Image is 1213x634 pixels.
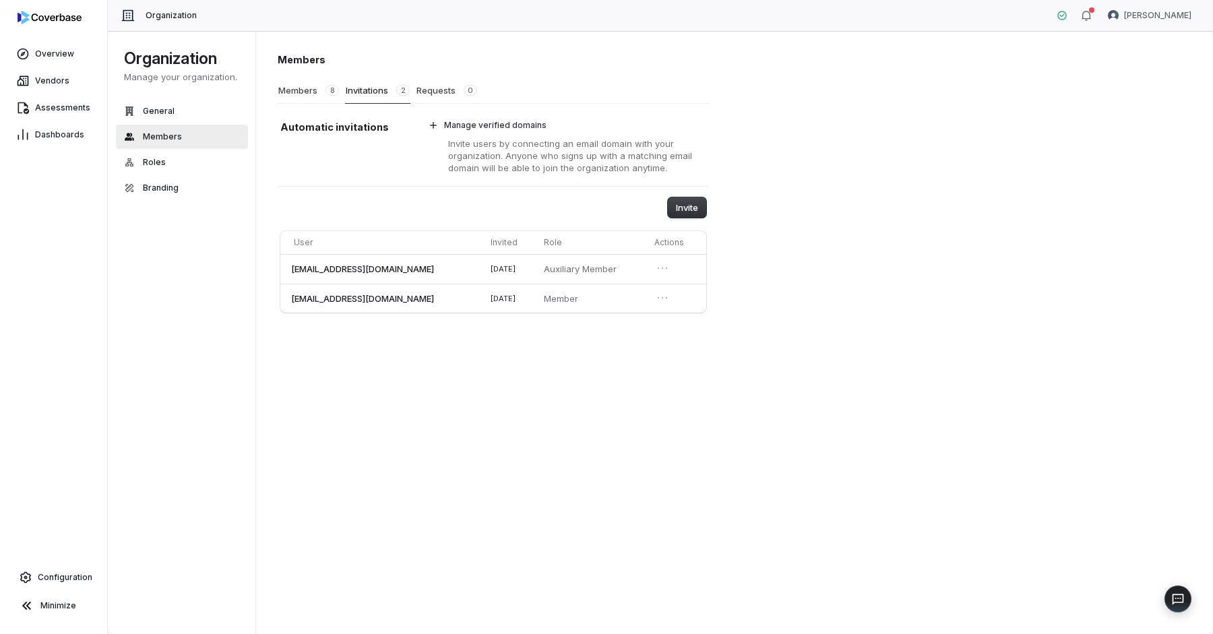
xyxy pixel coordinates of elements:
span: Assessments [35,102,90,113]
span: [EMAIL_ADDRESS][DOMAIN_NAME] [291,292,434,305]
button: Manage verified domains [421,115,706,136]
button: Chris Morgan avatar[PERSON_NAME] [1100,5,1200,26]
img: Chris Morgan avatar [1108,10,1119,21]
th: Role [538,231,649,254]
p: Invite users by connecting an email domain with your organization. Anyone who signs up with a mat... [421,137,706,174]
span: 8 [325,85,339,96]
th: Invited [485,231,539,254]
button: Invitations [345,77,410,104]
span: Roles [143,157,166,168]
h1: Members [278,53,709,67]
button: Requests [416,77,478,103]
p: Manage your organization. [124,71,240,83]
img: logo-D7KZi-bG.svg [18,11,82,24]
button: Members [116,125,248,149]
button: Branding [116,176,248,200]
button: Minimize [5,592,102,619]
th: User [280,231,485,254]
span: Overview [35,49,74,59]
span: Configuration [38,572,92,583]
span: Vendors [35,75,69,86]
span: General [143,106,175,117]
a: Overview [3,42,104,66]
button: Roles [116,150,248,175]
h1: Organization [124,48,240,69]
span: Minimize [40,600,76,611]
button: Open menu [654,260,671,276]
span: Members [143,131,182,142]
a: Vendors [3,69,104,93]
th: Actions [649,231,706,254]
h1: Automatic invitations [280,120,400,134]
a: Dashboards [3,123,104,147]
a: Assessments [3,96,104,120]
span: [PERSON_NAME] [1124,10,1191,21]
button: Invite [668,197,706,218]
button: Open menu [654,290,671,306]
span: Branding [143,183,179,193]
span: 2 [396,85,410,96]
a: Configuration [5,565,102,590]
button: General [116,99,248,123]
button: Members [278,77,340,103]
span: [DATE] [491,264,516,274]
span: [EMAIL_ADDRESS][DOMAIN_NAME] [291,263,434,275]
span: [DATE] [491,294,516,303]
span: Organization [146,10,197,21]
p: Member [544,292,638,305]
span: Dashboards [35,129,84,140]
span: 0 [464,85,477,96]
p: Auxiliary Member [544,263,638,275]
span: Manage verified domains [444,120,547,131]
